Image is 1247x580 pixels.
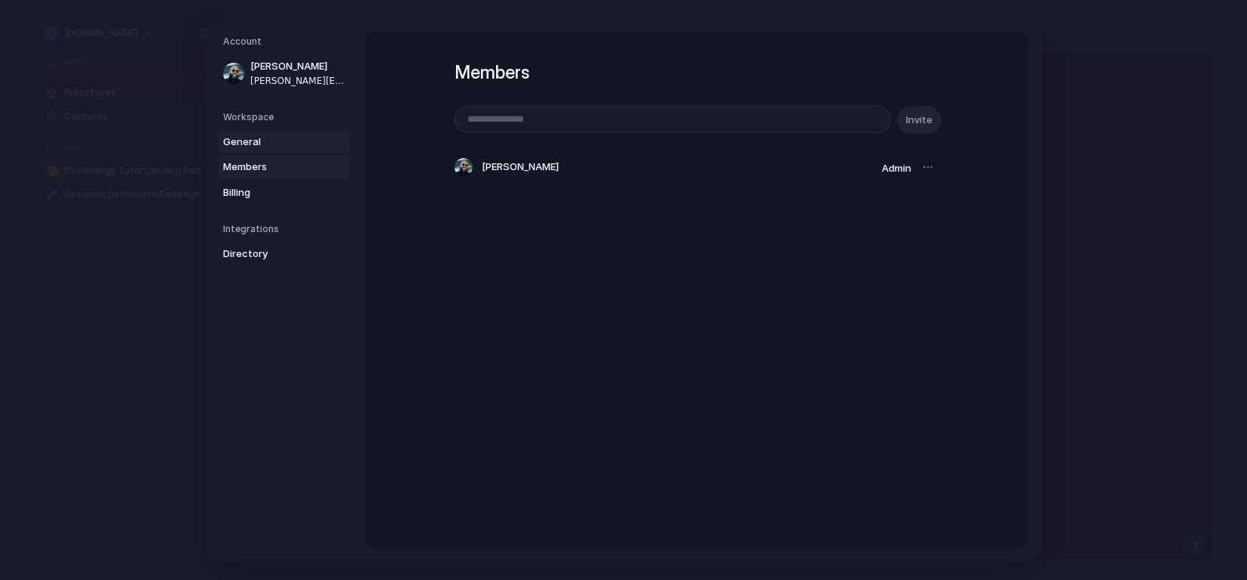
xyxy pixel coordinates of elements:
span: [PERSON_NAME] [250,59,347,74]
a: Directory [219,242,350,266]
h1: Members [454,59,938,86]
h5: Integrations [223,222,350,236]
a: [PERSON_NAME][PERSON_NAME][EMAIL_ADDRESS][DOMAIN_NAME] [219,54,350,92]
span: [PERSON_NAME] [482,160,559,175]
span: Directory [223,247,320,262]
span: Admin [882,162,911,174]
a: Members [219,155,350,179]
h5: Workspace [223,110,350,124]
a: General [219,130,350,154]
a: Billing [219,181,350,205]
h5: Account [223,35,350,48]
span: General [223,135,320,150]
span: [PERSON_NAME][EMAIL_ADDRESS][DOMAIN_NAME] [250,74,347,88]
span: Members [223,160,320,175]
span: Billing [223,185,320,200]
